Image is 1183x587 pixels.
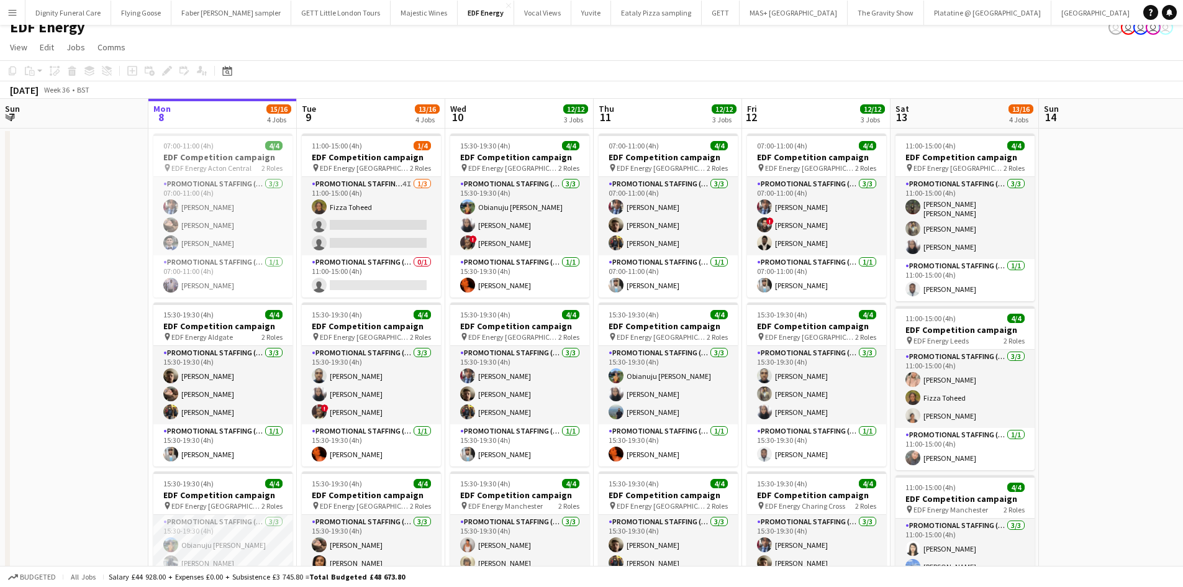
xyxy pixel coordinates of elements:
span: 4/4 [562,479,579,488]
app-card-role: Promotional Staffing (Team Leader)1/115:30-19:30 (4h)[PERSON_NAME] [450,424,589,466]
app-card-role: Promotional Staffing (Team Leader)1/107:00-11:00 (4h)[PERSON_NAME] [599,255,738,298]
span: 2 Roles [855,163,876,173]
h3: EDF Competition campaign [153,321,292,332]
span: EDF Energy Charing Cross [765,501,845,511]
app-card-role: Promotional Staffing (Team Leader)1/115:30-19:30 (4h)[PERSON_NAME] [450,255,589,298]
span: Total Budgeted £48 673.80 [309,572,405,581]
span: 07:00-11:00 (4h) [609,141,659,150]
span: All jobs [68,572,98,581]
h3: EDF Competition campaign [302,152,441,163]
h3: EDF Competition campaign [450,489,589,501]
span: 2 Roles [261,163,283,173]
h3: EDF Competition campaign [895,493,1035,504]
span: 2 Roles [410,163,431,173]
span: 7 [3,110,20,124]
span: EDF Energy Aldgate [171,332,233,342]
span: 4/4 [1007,314,1025,323]
a: Edit [35,39,59,55]
app-job-card: 15:30-19:30 (4h)4/4EDF Competition campaign EDF Energy [GEOGRAPHIC_DATA]2 RolesPromotional Staffi... [599,303,738,466]
app-job-card: 11:00-15:00 (4h)1/4EDF Competition campaign EDF Energy [GEOGRAPHIC_DATA]2 RolesPromotional Staffi... [302,134,441,298]
div: 3 Jobs [712,115,736,124]
span: 13/16 [1008,104,1033,114]
app-user-avatar: Ellie Allen [1133,20,1148,35]
h3: EDF Competition campaign [599,489,738,501]
span: 4/4 [1007,141,1025,150]
h1: EDF Energy [10,18,85,37]
span: 2 Roles [855,501,876,511]
div: BST [77,85,89,94]
app-card-role: Promotional Staffing (Flyering Staff)3/307:00-11:00 (4h)[PERSON_NAME]![PERSON_NAME][PERSON_NAME] [747,177,886,255]
app-user-avatar: habon mohamed [1108,20,1123,35]
app-card-role: Promotional Staffing (Team Leader)1/115:30-19:30 (4h)[PERSON_NAME] [153,424,292,466]
span: 2 Roles [261,332,283,342]
span: 2 Roles [410,332,431,342]
span: 2 Roles [855,332,876,342]
span: 10 [448,110,466,124]
span: Sun [5,103,20,114]
app-user-avatar: Spencer Blackwell [1146,20,1161,35]
h3: EDF Competition campaign [450,152,589,163]
span: 15:30-19:30 (4h) [163,310,214,319]
button: Budgeted [6,570,58,584]
span: 2 Roles [558,163,579,173]
span: EDF Energy [GEOGRAPHIC_DATA] [171,501,261,511]
button: MAS+ [GEOGRAPHIC_DATA] [740,1,848,25]
span: ! [321,404,329,412]
span: 12/12 [860,104,885,114]
a: View [5,39,32,55]
span: 4/4 [710,479,728,488]
app-card-role: Promotional Staffing (Flyering Staff)3/311:00-15:00 (4h)[PERSON_NAME]Fizza Toheed[PERSON_NAME] [895,350,1035,428]
span: 4/4 [710,141,728,150]
span: ! [469,235,477,243]
button: Eataly Pizza sampling [611,1,702,25]
span: Fri [747,103,757,114]
h3: EDF Competition campaign [450,321,589,332]
span: 14 [1042,110,1059,124]
span: 15:30-19:30 (4h) [460,479,510,488]
app-card-role: Promotional Staffing (Flyering Staff)3/315:30-19:30 (4h)Obianuju [PERSON_NAME][PERSON_NAME][PERSO... [599,346,738,424]
h3: EDF Competition campaign [153,152,292,163]
app-job-card: 15:30-19:30 (4h)4/4EDF Competition campaign EDF Energy [GEOGRAPHIC_DATA]2 RolesPromotional Staffi... [450,303,589,466]
span: 15:30-19:30 (4h) [312,479,362,488]
app-card-role: Promotional Staffing (Flyering Staff)3/311:00-15:00 (4h)[PERSON_NAME] [PERSON_NAME][PERSON_NAME][... [895,177,1035,259]
span: Sun [1044,103,1059,114]
span: 07:00-11:00 (4h) [757,141,807,150]
span: EDF Energy [GEOGRAPHIC_DATA] [913,163,1004,173]
span: 2 Roles [707,332,728,342]
h3: EDF Competition campaign [599,321,738,332]
span: 2 Roles [707,501,728,511]
span: View [10,42,27,53]
span: 12/12 [712,104,737,114]
span: 4/4 [859,141,876,150]
span: 2 Roles [1004,163,1025,173]
span: 13/16 [415,104,440,114]
div: Salary £44 928.00 + Expenses £0.00 + Subsistence £3 745.80 = [109,572,405,581]
span: 15:30-19:30 (4h) [312,310,362,319]
app-card-role: Promotional Staffing (Team Leader)1/115:30-19:30 (4h)[PERSON_NAME] [747,424,886,466]
app-card-role: Promotional Staffing (Team Leader)1/115:30-19:30 (4h)[PERSON_NAME] [599,424,738,466]
app-card-role: Promotional Staffing (Team Leader)1/107:00-11:00 (4h)[PERSON_NAME] [153,255,292,298]
span: 9 [300,110,316,124]
span: Mon [153,103,171,114]
span: EDF Energy [GEOGRAPHIC_DATA] [617,332,707,342]
h3: EDF Competition campaign [895,324,1035,335]
span: EDF Energy [GEOGRAPHIC_DATA] [617,163,707,173]
app-job-card: 15:30-19:30 (4h)4/4EDF Competition campaign EDF Energy [GEOGRAPHIC_DATA]2 RolesPromotional Staffi... [747,303,886,466]
span: 8 [152,110,171,124]
app-job-card: 07:00-11:00 (4h)4/4EDF Competition campaign EDF Energy [GEOGRAPHIC_DATA]2 RolesPromotional Staffi... [747,134,886,298]
span: 15/16 [266,104,291,114]
span: 15:30-19:30 (4h) [757,310,807,319]
div: [DATE] [10,84,39,96]
app-card-role: Promotional Staffing (Team Leader)1/107:00-11:00 (4h)[PERSON_NAME] [747,255,886,298]
span: EDF Energy Manchester [913,505,988,514]
span: 11:00-15:00 (4h) [905,483,956,492]
app-job-card: 15:30-19:30 (4h)4/4EDF Competition campaign EDF Energy [GEOGRAPHIC_DATA]2 RolesPromotional Staffi... [450,134,589,298]
h3: EDF Competition campaign [599,152,738,163]
span: 2 Roles [261,501,283,511]
span: 4/4 [414,310,431,319]
button: Flying Goose [111,1,171,25]
span: EDF Energy [GEOGRAPHIC_DATA] [765,163,855,173]
div: 15:30-19:30 (4h)4/4EDF Competition campaign EDF Energy Aldgate2 RolesPromotional Staffing (Flyeri... [153,303,292,466]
